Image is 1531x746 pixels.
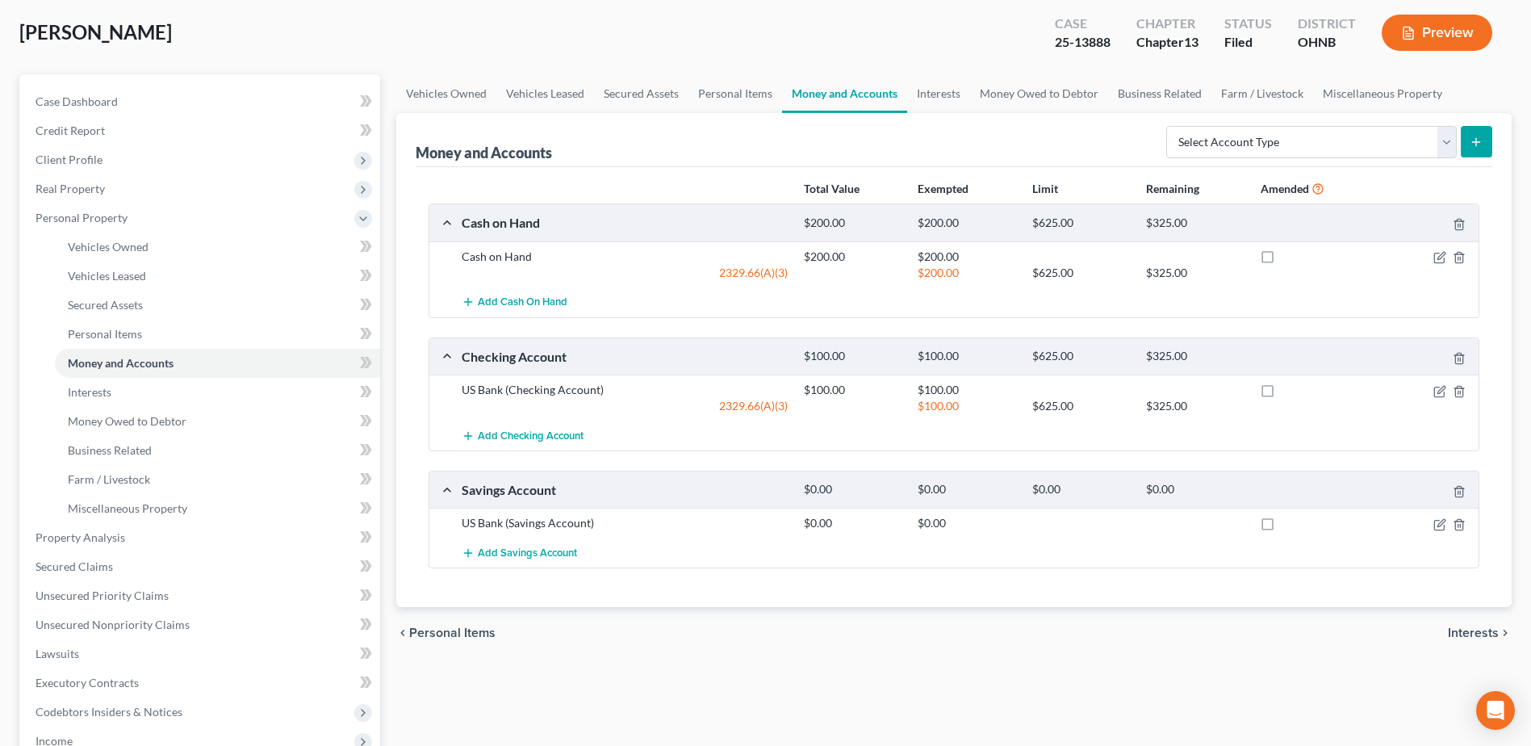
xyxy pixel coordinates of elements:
a: Case Dashboard [23,87,380,116]
div: $0.00 [1024,482,1138,497]
div: $0.00 [910,482,1023,497]
a: Vehicles Leased [55,262,380,291]
button: chevron_left Personal Items [396,627,496,639]
span: Money and Accounts [68,356,174,370]
span: Property Analysis [36,530,125,544]
div: $0.00 [910,515,1023,531]
a: Business Related [1108,74,1211,113]
a: Money Owed to Debtor [970,74,1108,113]
div: $325.00 [1138,398,1252,414]
a: Credit Report [23,116,380,145]
div: Open Intercom Messenger [1476,691,1515,730]
span: Client Profile [36,153,102,166]
a: Miscellaneous Property [1313,74,1452,113]
a: Vehicles Owned [396,74,496,113]
span: Secured Assets [68,298,143,312]
a: Unsecured Nonpriority Claims [23,610,380,639]
strong: Total Value [804,182,860,195]
span: Add Checking Account [478,430,584,442]
div: Chapter [1136,33,1198,52]
a: Farm / Livestock [1211,74,1313,113]
div: $100.00 [910,382,1023,398]
i: chevron_right [1499,627,1512,639]
i: chevron_left [396,627,409,639]
button: Add Checking Account [462,421,584,451]
a: Secured Assets [594,74,688,113]
div: $0.00 [796,482,910,497]
div: $100.00 [910,398,1023,414]
a: Personal Items [55,320,380,349]
div: $0.00 [1138,482,1252,497]
div: Cash on Hand [454,249,796,265]
div: Cash on Hand [454,214,796,231]
div: Chapter [1136,15,1198,33]
div: $0.00 [796,515,910,531]
span: Credit Report [36,124,105,137]
div: Status [1224,15,1272,33]
a: Personal Items [688,74,782,113]
strong: Remaining [1146,182,1199,195]
span: Vehicles Owned [68,240,148,254]
div: $200.00 [910,249,1023,265]
div: Savings Account [454,481,796,498]
span: 13 [1184,34,1198,49]
div: $100.00 [796,349,910,364]
a: Interests [55,378,380,407]
a: Unsecured Priority Claims [23,581,380,610]
div: US Bank (Checking Account) [454,382,796,398]
a: Money and Accounts [55,349,380,378]
a: Business Related [55,436,380,465]
a: Interests [907,74,970,113]
span: Case Dashboard [36,94,118,108]
div: District [1298,15,1356,33]
a: Vehicles Leased [496,74,594,113]
div: $325.00 [1138,349,1252,364]
span: Vehicles Leased [68,269,146,283]
div: US Bank (Savings Account) [454,515,796,531]
div: Filed [1224,33,1272,52]
span: Miscellaneous Property [68,501,187,515]
div: 2329.66(A)(3) [454,265,796,281]
a: Money and Accounts [782,74,907,113]
div: Checking Account [454,348,796,365]
div: $200.00 [796,249,910,265]
strong: Limit [1032,182,1058,195]
span: Secured Claims [36,559,113,573]
div: $200.00 [910,216,1023,231]
button: Add Cash on Hand [462,287,567,317]
a: Money Owed to Debtor [55,407,380,436]
a: Secured Claims [23,552,380,581]
div: $625.00 [1024,216,1138,231]
button: Interests chevron_right [1448,627,1512,639]
span: Personal Items [409,627,496,639]
span: [PERSON_NAME] [19,20,172,44]
strong: Amended [1261,182,1309,195]
a: Farm / Livestock [55,465,380,494]
div: $625.00 [1024,398,1138,414]
div: $100.00 [796,382,910,398]
div: $200.00 [796,216,910,231]
span: Business Related [68,443,152,457]
span: Unsecured Priority Claims [36,589,169,602]
span: Interests [68,385,111,399]
a: Vehicles Owned [55,233,380,262]
div: 25-13888 [1055,33,1111,52]
div: $625.00 [1024,265,1138,281]
div: $200.00 [910,265,1023,281]
span: Personal Items [68,327,142,341]
a: Executory Contracts [23,668,380,698]
a: Property Analysis [23,523,380,552]
span: Add Cash on Hand [478,296,567,309]
div: $625.00 [1024,349,1138,364]
div: 2329.66(A)(3) [454,398,796,414]
span: Executory Contracts [36,676,139,689]
button: Add Savings Account [462,538,577,568]
span: Interests [1448,627,1499,639]
span: Money Owed to Debtor [68,414,186,428]
span: Personal Property [36,211,128,224]
button: Preview [1382,15,1492,51]
div: $325.00 [1138,265,1252,281]
div: Case [1055,15,1111,33]
span: Unsecured Nonpriority Claims [36,618,190,631]
strong: Exempted [918,182,968,195]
